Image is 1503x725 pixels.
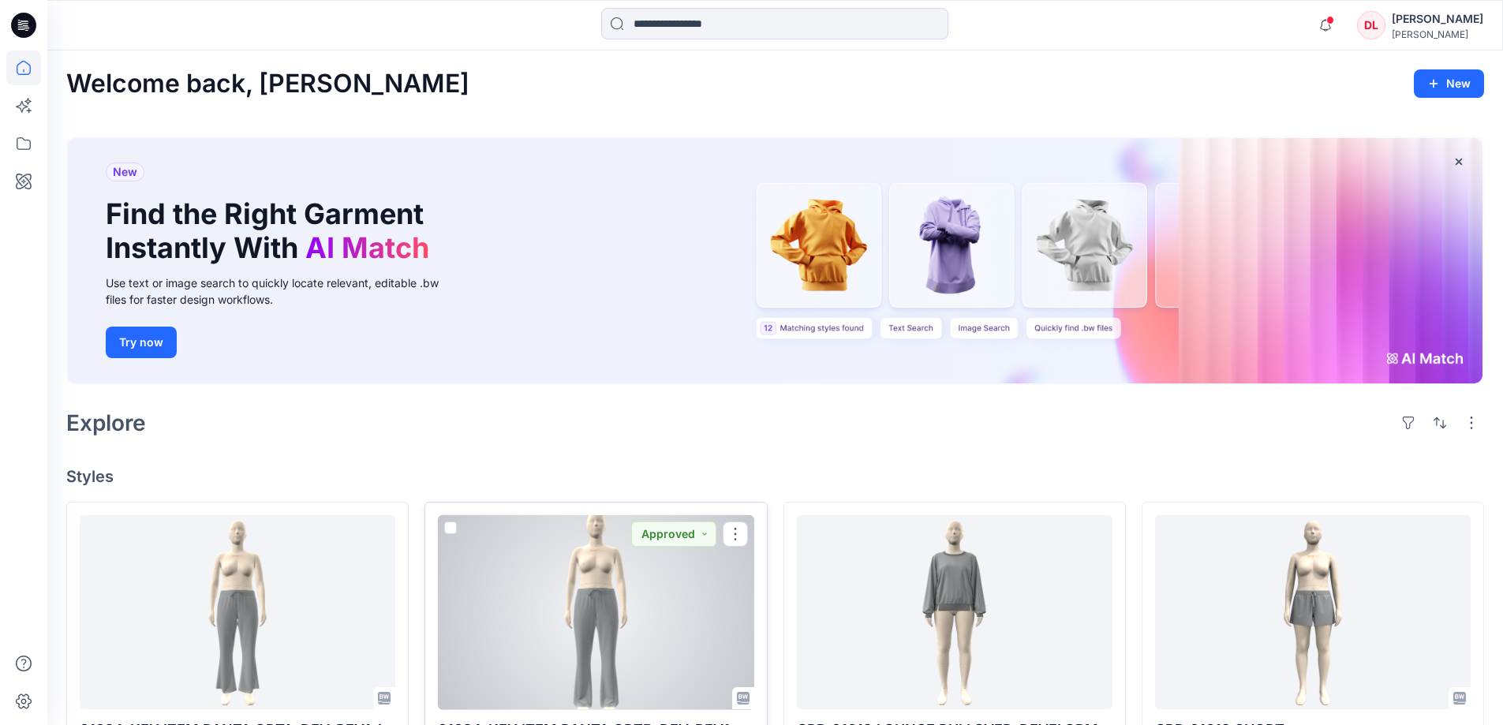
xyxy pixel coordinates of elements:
[80,515,395,710] a: 01624_KEY ITEM PANT1-OPTA_DEV_REV1_IN SEAM-27
[106,275,461,308] div: Use text or image search to quickly locate relevant, editable .bw files for faster design workflows.
[305,230,429,265] span: AI Match
[66,69,469,99] h2: Welcome back, [PERSON_NAME]
[438,515,753,710] a: 01624_KEY ITEM PANT1-OPTB_DEV_REV1_IN SEAM-29
[1414,69,1484,98] button: New
[106,197,437,265] h1: Find the Right Garment Instantly With
[66,410,146,435] h2: Explore
[1155,515,1471,710] a: GRP-01619 SHORT
[106,327,177,358] button: Try now
[1392,28,1483,40] div: [PERSON_NAME]
[797,515,1112,710] a: GRP-01619 LOUNGE PULLOVER_DEVELOPMENT
[1392,9,1483,28] div: [PERSON_NAME]
[1357,11,1385,39] div: DL
[66,467,1484,486] h4: Styles
[113,163,137,181] span: New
